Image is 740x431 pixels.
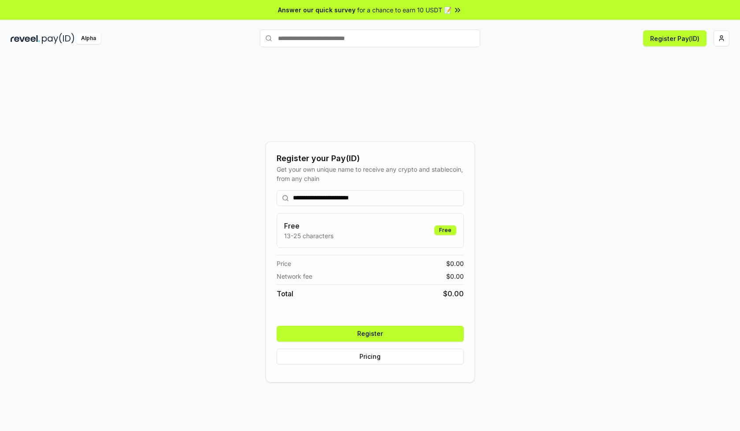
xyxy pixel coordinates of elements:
div: Get your own unique name to receive any crypto and stablecoin, from any chain [277,165,464,183]
span: $ 0.00 [443,288,464,299]
div: Register your Pay(ID) [277,152,464,165]
p: 13-25 characters [284,231,333,240]
button: Pricing [277,349,464,365]
span: Total [277,288,293,299]
button: Register [277,326,464,342]
span: $ 0.00 [446,259,464,268]
span: $ 0.00 [446,272,464,281]
h3: Free [284,221,333,231]
span: for a chance to earn 10 USDT 📝 [357,5,451,15]
span: Price [277,259,291,268]
div: Free [434,225,456,235]
span: Network fee [277,272,312,281]
div: Alpha [76,33,101,44]
img: pay_id [42,33,74,44]
button: Register Pay(ID) [643,30,707,46]
span: Answer our quick survey [278,5,355,15]
img: reveel_dark [11,33,40,44]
